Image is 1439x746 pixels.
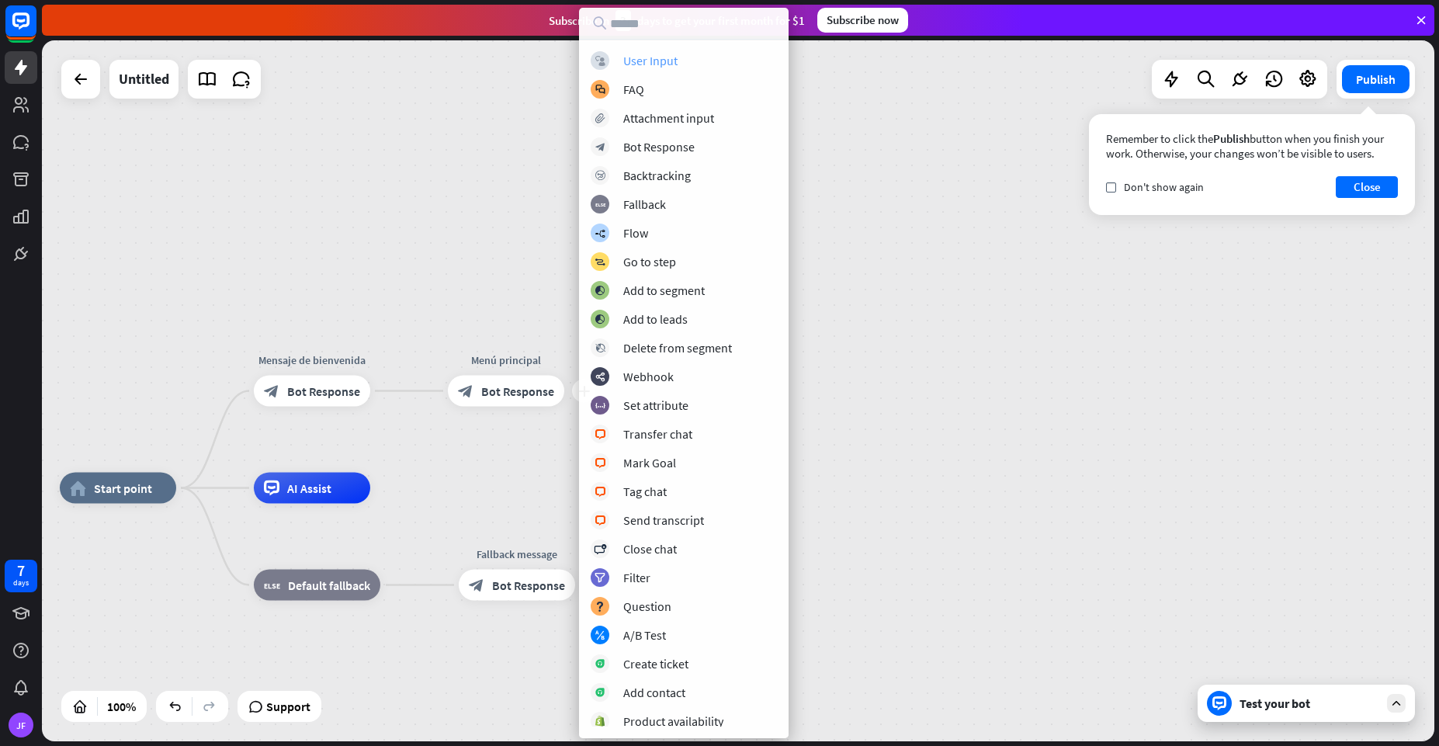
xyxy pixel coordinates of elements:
i: block_backtracking [595,171,605,181]
div: Delete from segment [623,340,732,356]
i: block_question [595,602,605,612]
i: block_livechat [595,487,606,497]
i: block_bot_response [469,578,484,593]
div: 7 [17,564,25,578]
div: Set attribute [623,397,688,413]
div: Flow [623,225,648,241]
i: webhooks [595,372,605,382]
i: block_fallback [595,200,605,210]
div: Go to step [623,254,676,269]
div: Create ticket [623,656,688,671]
span: AI Assist [287,481,331,496]
div: Close chat [623,541,677,557]
div: Fallback [623,196,666,212]
i: block_attachment [595,113,605,123]
div: Add to segment [623,283,705,298]
i: block_fallback [264,578,280,593]
div: Untitled [119,60,169,99]
i: block_faq [595,85,605,95]
div: Send transcript [623,512,704,528]
i: block_add_to_segment [595,314,605,324]
button: Open LiveChat chat widget [12,6,59,53]
div: Backtracking [623,168,691,183]
i: block_livechat [595,515,606,526]
i: filter [595,573,605,583]
div: Subscribe now [817,8,908,33]
span: Bot Response [492,578,565,593]
i: block_livechat [595,458,606,468]
i: builder_tree [595,228,605,238]
i: block_delete_from_segment [595,343,605,353]
div: Bot Response [623,139,695,154]
div: Webhook [623,369,674,384]
div: Transfer chat [623,426,692,442]
div: 100% [102,694,140,719]
i: block_goto [595,257,605,267]
i: block_close_chat [594,544,606,554]
div: Mark Goal [623,455,676,470]
div: Add to leads [623,311,688,327]
div: Remember to click the button when you finish your work. Otherwise, your changes won’t be visible ... [1106,131,1398,161]
i: plus [578,386,590,397]
i: home_2 [70,481,86,496]
i: block_livechat [595,429,606,439]
div: User Input [623,53,678,68]
div: Subscribe in days to get your first month for $1 [549,10,805,31]
span: Support [266,694,310,719]
div: Mensaje de bienvenida [242,352,382,368]
i: block_add_to_segment [595,286,605,296]
div: Tag chat [623,484,667,499]
span: Start point [94,481,152,496]
div: Test your bot [1240,696,1379,711]
i: block_bot_response [595,142,605,152]
div: A/B Test [623,627,666,643]
div: Fallback message [447,546,587,562]
i: block_bot_response [264,383,279,399]
div: Filter [623,570,650,585]
div: Product availability [623,713,723,729]
i: block_set_attribute [595,401,605,411]
button: Close [1336,176,1398,198]
span: Publish [1213,131,1250,146]
div: Add contact [623,685,685,700]
i: block_ab_testing [595,630,605,640]
span: Bot Response [287,383,360,399]
span: Bot Response [481,383,554,399]
span: Don't show again [1124,180,1204,194]
div: Attachment input [623,110,714,126]
div: JF [9,713,33,737]
button: Publish [1342,65,1410,93]
i: block_user_input [595,56,605,66]
span: Default fallback [288,578,370,593]
div: Question [623,599,671,614]
a: 7 days [5,560,37,592]
div: days [13,578,29,588]
div: FAQ [623,82,644,97]
i: block_bot_response [458,383,473,399]
div: Menú principal [436,352,576,368]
